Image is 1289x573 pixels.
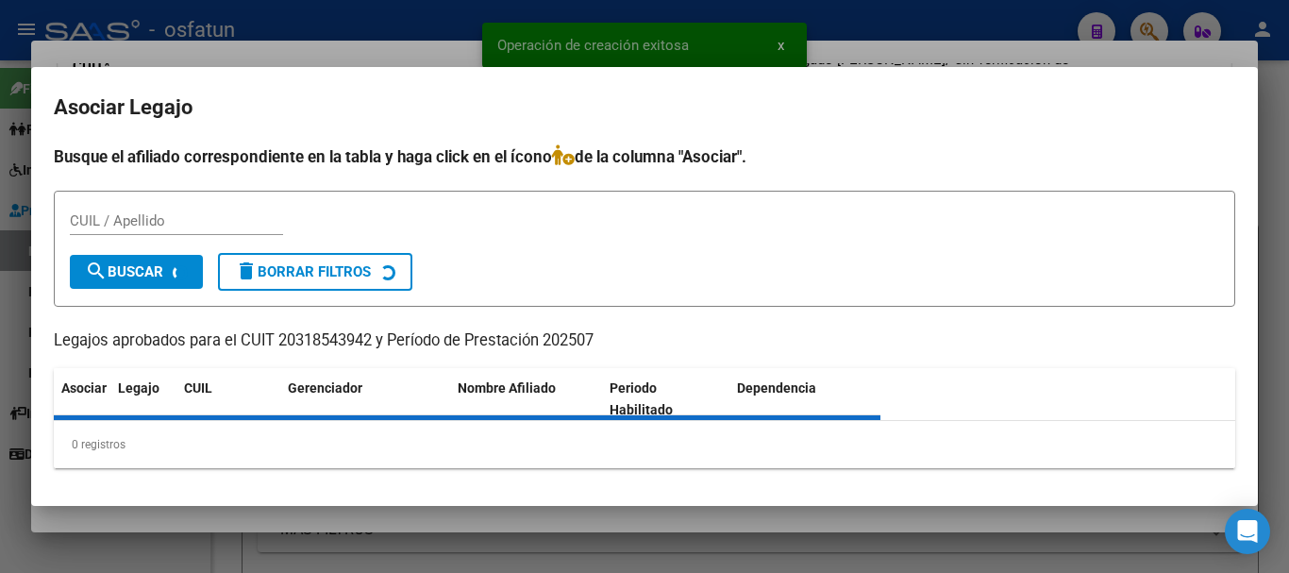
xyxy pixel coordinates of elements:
mat-icon: search [85,260,108,282]
p: Legajos aprobados para el CUIT 20318543942 y Período de Prestación 202507 [54,329,1235,353]
h2: Asociar Legajo [54,90,1235,126]
div: 0 registros [54,421,1235,468]
datatable-header-cell: Periodo Habilitado [602,368,729,430]
mat-icon: delete [235,260,258,282]
button: Borrar Filtros [218,253,412,291]
div: Open Intercom Messenger [1225,509,1270,554]
datatable-header-cell: Dependencia [729,368,881,430]
span: Nombre Afiliado [458,380,556,396]
span: Gerenciador [288,380,362,396]
span: Dependencia [737,380,816,396]
span: Buscar [85,263,163,280]
span: Legajo [118,380,159,396]
span: Borrar Filtros [235,263,371,280]
datatable-header-cell: Asociar [54,368,110,430]
datatable-header-cell: CUIL [176,368,280,430]
span: Periodo Habilitado [610,380,673,417]
span: CUIL [184,380,212,396]
span: Asociar [61,380,107,396]
button: Buscar [70,255,203,289]
h4: Busque el afiliado correspondiente en la tabla y haga click en el ícono de la columna "Asociar". [54,144,1235,169]
datatable-header-cell: Gerenciador [280,368,450,430]
datatable-header-cell: Legajo [110,368,176,430]
datatable-header-cell: Nombre Afiliado [450,368,602,430]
